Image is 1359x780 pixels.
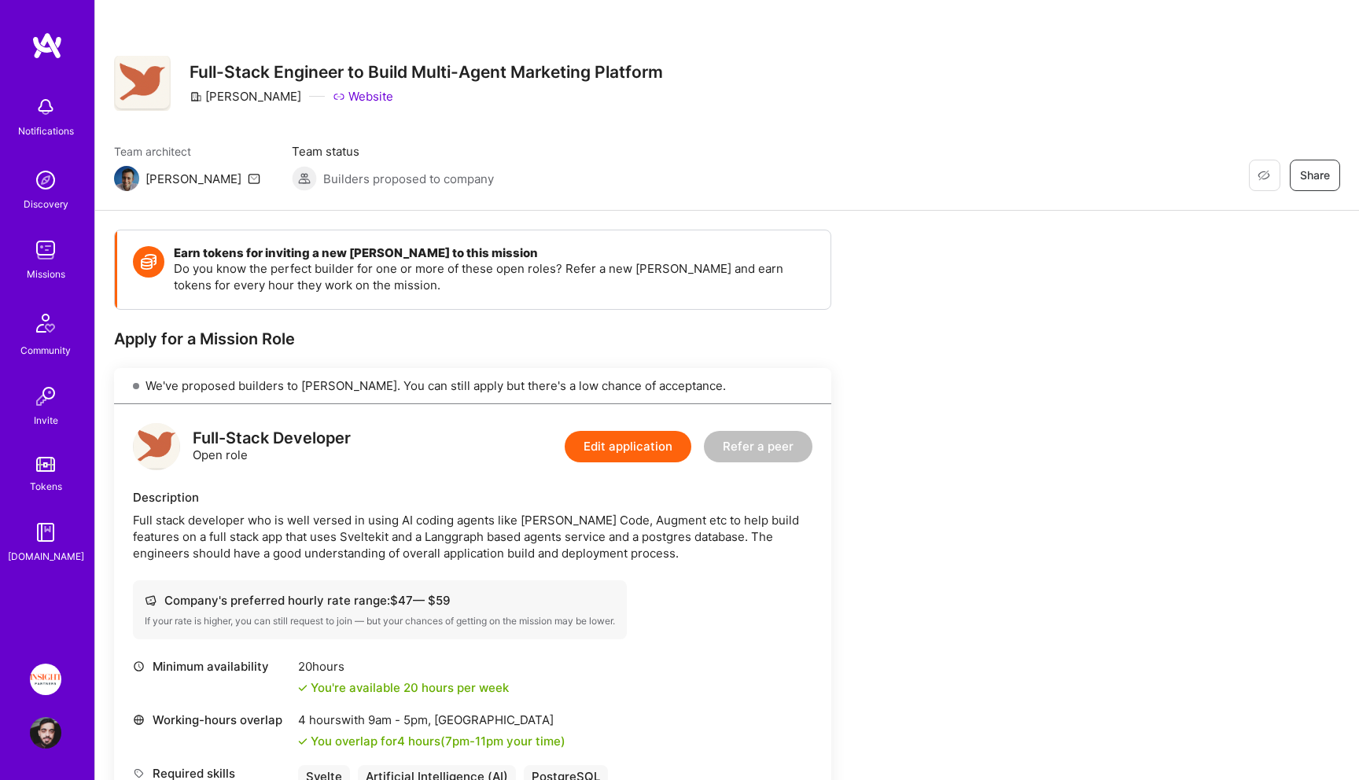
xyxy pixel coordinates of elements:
[30,517,61,548] img: guide book
[1290,160,1340,191] button: Share
[174,246,815,260] h4: Earn tokens for inviting a new [PERSON_NAME] to this mission
[114,56,171,112] img: Company Logo
[114,329,831,349] div: Apply for a Mission Role
[18,123,74,139] div: Notifications
[133,489,812,506] div: Description
[333,88,393,105] a: Website
[133,660,145,672] i: icon Clock
[133,767,145,779] i: icon Tag
[248,172,260,185] i: icon Mail
[30,664,61,695] img: Insight Partners: Data & AI - Sourcing
[30,717,61,749] img: User Avatar
[1300,167,1330,183] span: Share
[114,368,831,404] div: We've proposed builders to [PERSON_NAME]. You can still apply but there's a low chance of accepta...
[190,88,301,105] div: [PERSON_NAME]
[133,423,180,470] img: logo
[704,431,812,462] button: Refer a peer
[190,62,663,82] h3: Full-Stack Engineer to Build Multi-Agent Marketing Platform
[298,737,308,746] i: icon Check
[298,679,509,696] div: You're available 20 hours per week
[133,658,290,675] div: Minimum availability
[133,714,145,726] i: icon World
[193,430,351,463] div: Open role
[145,592,615,609] div: Company's preferred hourly rate range: $ 47 — $ 59
[8,548,84,565] div: [DOMAIN_NAME]
[292,143,494,160] span: Team status
[30,381,61,412] img: Invite
[34,412,58,429] div: Invite
[30,91,61,123] img: bell
[133,246,164,278] img: Token icon
[133,512,812,561] div: Full stack developer who is well versed in using AI coding agents like [PERSON_NAME] Code, Augmen...
[30,234,61,266] img: teamwork
[298,712,565,728] div: 4 hours with [GEOGRAPHIC_DATA]
[1258,169,1270,182] i: icon EyeClosed
[31,31,63,60] img: logo
[36,457,55,472] img: tokens
[30,478,62,495] div: Tokens
[298,683,308,693] i: icon Check
[27,304,64,342] img: Community
[27,266,65,282] div: Missions
[190,90,202,103] i: icon CompanyGray
[145,171,241,187] div: [PERSON_NAME]
[323,171,494,187] span: Builders proposed to company
[292,166,317,191] img: Builders proposed to company
[145,594,157,606] i: icon Cash
[298,658,509,675] div: 20 hours
[20,342,71,359] div: Community
[26,664,65,695] a: Insight Partners: Data & AI - Sourcing
[26,717,65,749] a: User Avatar
[133,712,290,728] div: Working-hours overlap
[445,734,503,749] span: 7pm - 11pm
[145,615,615,627] div: If your rate is higher, you can still request to join — but your chances of getting on the missio...
[311,733,565,749] div: You overlap for 4 hours ( your time)
[565,431,691,462] button: Edit application
[114,166,139,191] img: Team Architect
[174,260,815,293] p: Do you know the perfect builder for one or more of these open roles? Refer a new [PERSON_NAME] an...
[114,143,260,160] span: Team architect
[30,164,61,196] img: discovery
[193,430,351,447] div: Full-Stack Developer
[24,196,68,212] div: Discovery
[365,712,434,727] span: 9am - 5pm ,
